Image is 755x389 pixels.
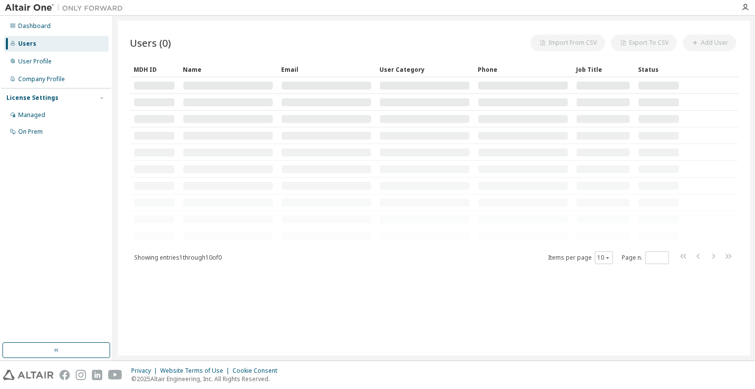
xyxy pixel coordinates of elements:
[183,61,273,77] div: Name
[108,370,122,380] img: youtube.svg
[18,58,52,65] div: User Profile
[76,370,86,380] img: instagram.svg
[18,75,65,83] div: Company Profile
[548,251,613,264] span: Items per page
[576,61,630,77] div: Job Title
[683,34,736,51] button: Add User
[3,370,54,380] img: altair_logo.svg
[18,40,36,48] div: Users
[597,254,610,262] button: 10
[638,61,679,77] div: Status
[134,61,175,77] div: MDH ID
[92,370,102,380] img: linkedin.svg
[478,61,568,77] div: Phone
[134,253,222,262] span: Showing entries 1 through 10 of 0
[160,367,232,375] div: Website Terms of Use
[530,34,605,51] button: Import From CSV
[130,36,171,50] span: Users (0)
[6,94,58,102] div: License Settings
[281,61,372,77] div: Email
[379,61,470,77] div: User Category
[232,367,283,375] div: Cookie Consent
[611,34,677,51] button: Export To CSV
[18,128,43,136] div: On Prem
[131,367,160,375] div: Privacy
[59,370,70,380] img: facebook.svg
[622,251,669,264] span: Page n.
[131,375,283,383] p: © 2025 Altair Engineering, Inc. All Rights Reserved.
[5,3,128,13] img: Altair One
[18,111,45,119] div: Managed
[18,22,51,30] div: Dashboard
